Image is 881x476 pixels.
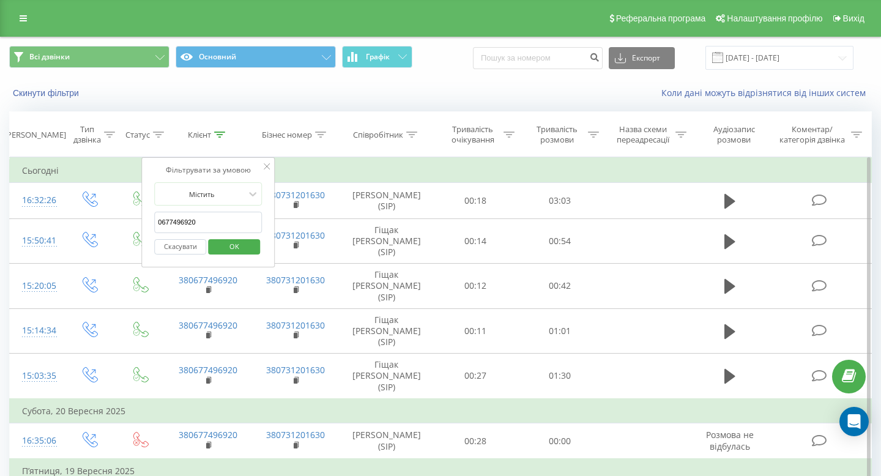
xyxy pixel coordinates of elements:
span: Реферальна програма [616,13,706,23]
div: 16:35:06 [22,429,51,453]
input: Введіть значення [154,212,262,233]
span: Розмова не відбулась [706,429,754,452]
td: 00:12 [434,264,518,309]
a: 380677496920 [179,429,237,441]
button: Скасувати [154,239,206,255]
td: Гіщак [PERSON_NAME] (SIP) [340,264,434,309]
input: Пошук за номером [473,47,603,69]
div: 15:14:34 [22,319,51,343]
td: Сьогодні [10,158,872,183]
td: Гіщак [PERSON_NAME] (SIP) [340,218,434,264]
a: 380731201630 [266,429,325,441]
div: Назва схеми переадресації [613,124,672,145]
td: 00:00 [518,423,602,459]
div: Співробітник [353,130,403,140]
td: 00:54 [518,218,602,264]
a: Коли дані можуть відрізнятися вiд інших систем [661,87,872,99]
td: Гіщак [PERSON_NAME] (SIP) [340,354,434,399]
div: Коментар/категорія дзвінка [776,124,848,145]
div: Статус [125,130,150,140]
button: Експорт [609,47,675,69]
span: Налаштування профілю [727,13,822,23]
div: 16:32:26 [22,188,51,212]
span: OK [217,237,251,256]
a: 380677496920 [179,274,237,286]
div: 15:03:35 [22,364,51,388]
td: 00:28 [434,423,518,459]
td: 00:14 [434,218,518,264]
td: [PERSON_NAME] (SIP) [340,183,434,218]
a: 380677496920 [179,364,237,376]
td: 03:03 [518,183,602,218]
a: 380731201630 [266,229,325,241]
div: 15:50:41 [22,229,51,253]
td: 00:27 [434,354,518,399]
td: 01:01 [518,308,602,354]
div: Тип дзвінка [73,124,101,145]
td: 00:11 [434,308,518,354]
div: Клієнт [188,130,211,140]
a: 380731201630 [266,189,325,201]
span: Всі дзвінки [29,52,70,62]
button: Основний [176,46,336,68]
div: 15:20:05 [22,274,51,298]
button: Скинути фільтри [9,87,85,99]
button: Графік [342,46,412,68]
div: [PERSON_NAME] [4,130,66,140]
a: 380731201630 [266,274,325,286]
td: 00:42 [518,264,602,309]
button: OK [208,239,260,255]
a: 380731201630 [266,319,325,331]
button: Всі дзвінки [9,46,169,68]
td: [PERSON_NAME] (SIP) [340,423,434,459]
td: Субота, 20 Вересня 2025 [10,399,872,423]
a: 380677496920 [179,319,237,331]
div: Open Intercom Messenger [839,407,869,436]
div: Бізнес номер [262,130,312,140]
td: 00:18 [434,183,518,218]
div: Аудіозапис розмови [701,124,767,145]
span: Вихід [843,13,864,23]
a: 380731201630 [266,364,325,376]
span: Графік [366,53,390,61]
div: Фільтрувати за умовою [154,164,262,176]
td: Гіщак [PERSON_NAME] (SIP) [340,308,434,354]
div: Тривалість розмови [529,124,585,145]
td: 01:30 [518,354,602,399]
div: Тривалість очікування [445,124,501,145]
